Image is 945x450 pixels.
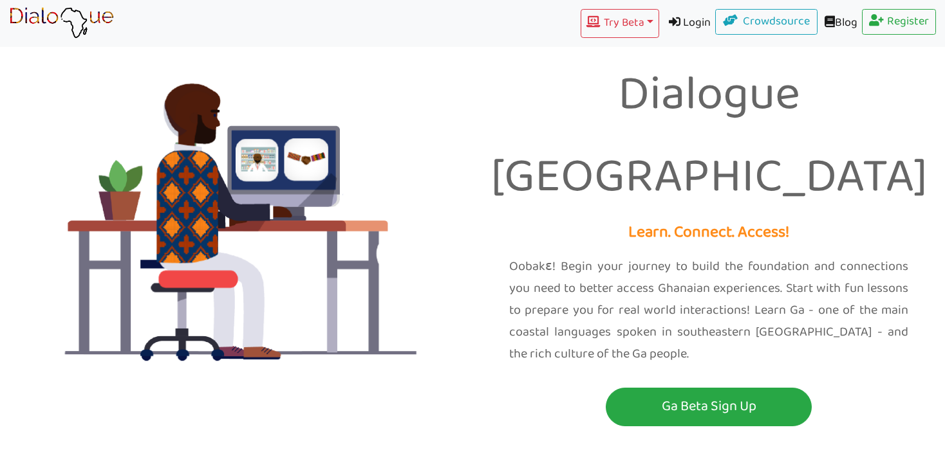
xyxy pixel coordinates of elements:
a: Crowdsource [715,9,818,35]
a: Login [659,9,716,38]
p: Dialogue [GEOGRAPHIC_DATA] [482,55,935,219]
button: Ga Beta Sign Up [606,388,812,426]
a: Blog [818,9,862,38]
p: Learn. Connect. Access! [482,219,935,247]
p: Oobakɛ! Begin your journey to build the foundation and connections you need to better access Ghan... [509,256,908,365]
p: Ga Beta Sign Up [609,395,809,419]
button: Try Beta [581,9,659,38]
img: learn African language platform app [9,7,114,39]
a: Register [862,9,937,35]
